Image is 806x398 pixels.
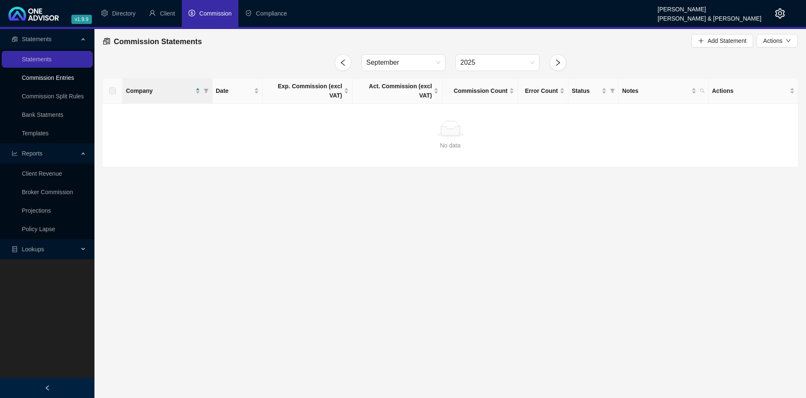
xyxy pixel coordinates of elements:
span: Add Statement [707,36,746,45]
span: filter [204,88,209,93]
a: Projections [22,207,51,214]
a: Statements [22,56,52,63]
span: filter [610,88,615,93]
span: Exp. Commission (excl VAT) [266,82,342,100]
span: Directory [112,10,136,17]
a: Commission Entries [22,74,74,81]
span: Actions [712,86,788,95]
th: Error Count [518,78,568,104]
span: Status [572,86,600,95]
div: [PERSON_NAME] & [PERSON_NAME] [658,11,762,21]
span: Company [126,86,194,95]
span: Lookups [22,246,44,253]
span: September [366,55,440,71]
span: Client [160,10,175,17]
span: Statements [22,36,52,42]
th: Commission Count [442,78,518,104]
div: No data [109,141,791,150]
span: Commission Statements [114,37,202,46]
span: Error Count [521,86,558,95]
span: reconciliation [12,36,18,42]
span: Act. Commission (excl VAT) [356,82,432,100]
span: right [554,59,562,66]
span: v1.9.9 [71,15,92,24]
span: setting [101,10,108,16]
span: plus [698,38,704,44]
span: Notes [622,86,690,95]
span: setting [775,8,785,18]
a: Bank Statments [22,111,63,118]
span: left [44,385,50,391]
a: Policy Lapse [22,226,55,232]
th: Exp. Commission (excl VAT) [263,78,353,104]
th: Actions [709,78,798,104]
span: Reports [22,150,42,157]
button: Add Statement [691,34,753,47]
span: line-chart [12,150,18,156]
a: Client Revenue [22,170,62,177]
span: left [339,59,347,66]
a: Templates [22,130,49,137]
span: user [149,10,156,16]
th: Act. Commission (excl VAT) [353,78,442,104]
th: Status [568,78,619,104]
span: 2025 [461,55,534,71]
span: safety [245,10,252,16]
span: filter [608,84,617,97]
a: Broker Commission [22,189,73,195]
th: Notes [619,78,709,104]
span: search [700,88,705,93]
th: Date [212,78,263,104]
span: Commission Count [446,86,508,95]
span: reconciliation [103,37,110,45]
img: 2df55531c6924b55f21c4cf5d4484680-logo-light.svg [8,7,59,21]
span: down [786,38,791,43]
span: Actions [763,36,782,45]
span: Commission [199,10,232,17]
span: database [12,246,18,252]
span: Date [216,86,252,95]
span: dollar [188,10,195,16]
span: search [698,84,707,97]
div: [PERSON_NAME] [658,2,762,11]
a: Commission Split Rules [22,93,84,100]
button: Actionsdown [756,34,798,47]
span: filter [202,84,210,97]
span: Compliance [256,10,287,17]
